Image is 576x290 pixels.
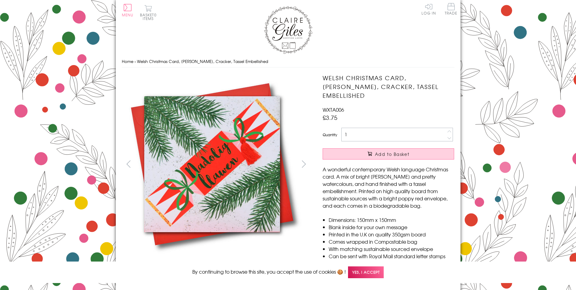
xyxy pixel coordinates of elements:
[445,3,457,15] span: Trade
[122,4,134,17] button: Menu
[137,58,268,64] span: Welsh Christmas Card, [PERSON_NAME], Cracker, Tassel Embellished
[140,5,157,20] button: Basket0 items
[445,3,457,16] a: Trade
[122,55,454,68] nav: breadcrumbs
[421,3,436,15] a: Log In
[122,74,303,255] img: Welsh Christmas Card, Nadolig Llawen, Cracker, Tassel Embellished
[264,6,312,54] img: Claire Giles Greetings Cards
[122,58,133,64] a: Home
[143,12,157,21] span: 0 items
[348,266,384,278] span: Yes, I accept
[122,12,134,18] span: Menu
[375,151,409,157] span: Add to Basket
[329,252,454,260] li: Can be sent with Royal Mail standard letter stamps
[323,74,454,100] h1: Welsh Christmas Card, [PERSON_NAME], Cracker, Tassel Embellished
[122,157,135,171] button: prev
[329,216,454,223] li: Dimensions: 150mm x 150mm
[297,157,311,171] button: next
[323,113,337,122] span: £3.75
[329,245,454,252] li: With matching sustainable sourced envelope
[311,74,492,255] img: Welsh Christmas Card, Nadolig Llawen, Cracker, Tassel Embellished
[323,166,454,209] p: A wonderful contemporary Welsh language Christmas card. A mix of bright [PERSON_NAME] and pretty ...
[323,106,344,113] span: WXTA006
[329,223,454,231] li: Blank inside for your own message
[135,58,136,64] span: ›
[329,238,454,245] li: Comes wrapped in Compostable bag
[323,132,337,137] label: Quantity
[323,148,454,160] button: Add to Basket
[329,231,454,238] li: Printed in the U.K on quality 350gsm board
